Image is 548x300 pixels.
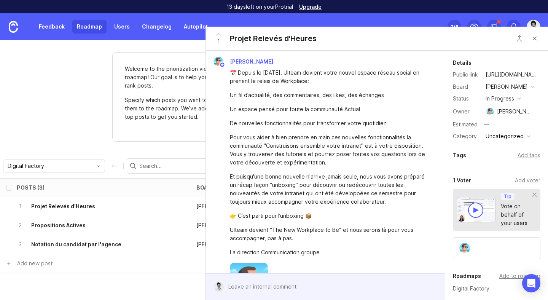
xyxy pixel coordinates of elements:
div: Add voter [515,176,540,185]
a: Changelog [137,20,176,34]
div: La direction Communication groupe [230,248,430,257]
button: 2Propositions Actives [17,216,169,235]
div: Lucie [196,222,234,229]
div: Estimated [453,122,478,127]
div: Add tags [518,151,540,160]
div: 2 /5 [451,21,458,32]
div: [PERSON_NAME] [486,83,528,91]
button: Close button [527,31,542,46]
div: [PERSON_NAME] [497,107,531,116]
div: Owner [453,107,479,116]
div: 📅 Depuis le [DATE], Ulteam devient votre nouvel espace réseau social en prenant le relais de Work... [230,69,430,85]
div: Uncategorized [486,132,524,140]
img: Canny Home [9,21,18,33]
div: Un fil d’actualité, des commentaires, des likes, des échanges [230,91,430,99]
a: Upgrade [299,4,322,10]
div: Board [453,83,479,91]
div: in progress [486,94,514,103]
span: [PERSON_NAME] [230,58,273,65]
input: Search... [139,162,245,170]
div: Add new post [17,259,53,268]
div: 1 Voter [453,176,471,185]
h6: Propositions Actives [31,222,86,229]
a: Users [110,20,134,34]
div: Details [453,58,472,67]
p: 1 [17,203,24,210]
p: 2 [17,222,24,229]
a: Benjamin Hareau[PERSON_NAME] [209,57,279,67]
p: 13 days left on your Pro trial [226,3,293,11]
img: Benjamin Hareau [486,108,494,115]
p: 3 [17,241,24,248]
div: board [196,185,216,190]
button: Roadmap options [108,160,120,172]
img: David Benzaken [527,20,540,34]
div: Projet Relevés d'Heures [230,33,317,44]
p: Tip [504,193,511,199]
a: Digital Factory [453,284,489,293]
div: Tags [453,151,466,160]
p: Specify which posts you want to score by sending them to the roadmap. We’ve added a few of your t... [125,96,254,121]
div: Ulteam devient “The New Workplace to Be” et nous serons là pour vous accompagner, pas à pas. [230,226,430,243]
div: Et puisqu'une bonne nouvelle n'arrive jamais seule, nous vous avons préparé un récap façon “unbox... [230,172,430,206]
div: Pour vous aider à bien prendre en main ces nouvelles fonctionnalités la communauté "Construisons ... [230,133,430,167]
div: Add to roadmap [499,272,540,280]
div: — [481,120,491,129]
div: Lucie [196,241,234,248]
span: 1 [217,37,220,46]
div: Category [453,132,479,140]
div: Public link [453,70,479,79]
div: Status [453,94,479,103]
div: De nouvelles fonctionnalités pour transformer votre quotidien [230,119,430,128]
div: 👉 C’est parti pour l’unboxing 📦 [230,212,430,220]
div: Posts (3) [17,185,45,190]
p: [PERSON_NAME] [196,203,234,210]
img: member badge [220,62,225,68]
button: 2/5 [448,20,461,34]
div: Lucie [196,203,234,210]
div: Open Intercom Messenger [522,274,540,292]
p: [PERSON_NAME] [196,241,234,248]
h6: Projet Relevés d'Heures [31,203,95,210]
button: Close button [512,31,527,46]
a: [URL][DOMAIN_NAME] [483,70,540,80]
img: video-thumbnail-vote-d41b83416815613422e2ca741bf692cc.jpg [457,197,495,222]
div: Roadmaps [453,271,481,281]
a: Roadmap [72,20,107,34]
img: David Benzaken [214,282,224,292]
h6: Notation du candidat par l'agence [31,241,121,248]
div: toggle menu [3,160,105,172]
img: Benjamin Hareau [213,57,223,67]
img: Benjamin Hareau [459,243,470,254]
button: 1Projet Relevés d'Heures [17,197,169,216]
p: [PERSON_NAME] [196,222,234,229]
a: Feedback [34,20,69,34]
a: Autopilot [179,20,212,34]
div: Un espace pensé pour toute la communauté Actual [230,105,430,113]
svg: toggle icon [92,163,105,169]
input: Digital Factory [8,162,92,170]
div: Vote on behalf of your users [501,202,533,227]
p: Welcome to the prioritization view of your roadmap! Our goal is to help your team score and rank ... [125,65,254,90]
button: 3Notation du candidat par l'agence [17,235,169,254]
